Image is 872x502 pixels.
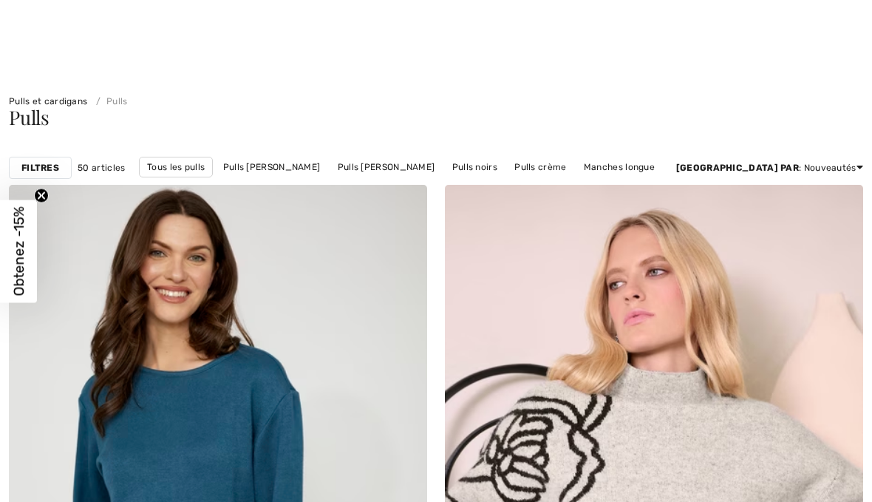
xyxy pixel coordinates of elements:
a: À motifs [427,177,479,197]
a: Tous les pulls [139,157,213,177]
a: Pulls [PERSON_NAME] [330,157,443,177]
div: : Nouveautés [676,161,863,174]
a: Pulls et cardigans [9,96,87,106]
a: Pulls [PERSON_NAME] [216,157,328,177]
button: Close teaser [34,188,49,203]
a: Pulls noirs [445,157,505,177]
span: 50 articles [78,161,125,174]
a: Manches longue [576,157,662,177]
a: Pulls crème [507,157,573,177]
a: Manches 3/4 [322,177,393,197]
a: Uni [396,177,425,197]
a: Pulls [90,96,128,106]
span: Pulls [9,104,50,130]
strong: Filtres [21,161,59,174]
strong: [GEOGRAPHIC_DATA] par [676,163,799,173]
span: Obtenez -15% [10,206,27,296]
